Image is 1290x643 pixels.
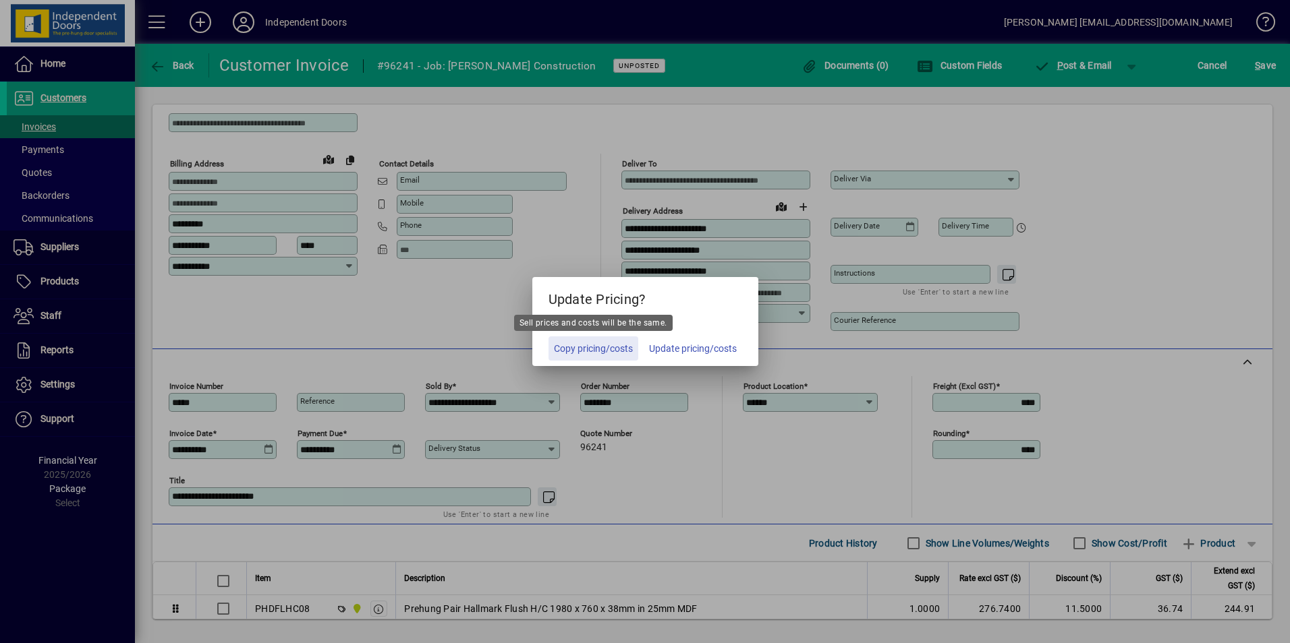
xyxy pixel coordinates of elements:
[514,315,673,331] div: Sell prices and costs will be the same.
[549,336,638,361] button: Copy pricing/costs
[649,342,737,356] span: Update pricing/costs
[554,342,633,356] span: Copy pricing/costs
[644,336,742,361] button: Update pricing/costs
[532,277,758,316] h5: Update Pricing?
